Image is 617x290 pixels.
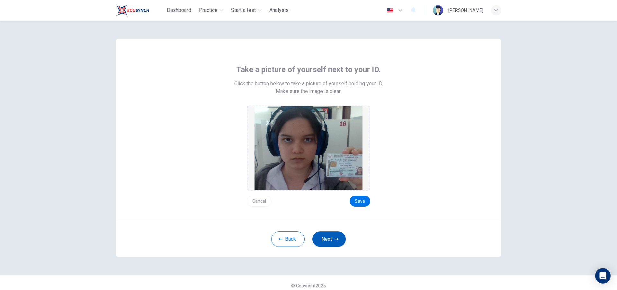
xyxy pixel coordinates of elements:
span: © Copyright 2025 [291,283,326,288]
img: preview screemshot [255,106,362,190]
span: Start a test [231,6,256,14]
button: Next [312,231,346,247]
span: Click the button below to take a picture of yourself holding your ID. [234,80,383,88]
button: Start a test [228,5,264,16]
span: Practice [199,6,218,14]
button: Practice [196,5,226,16]
img: Train Test logo [116,4,149,17]
button: Cancel [247,196,272,207]
img: Profile picture [433,5,443,15]
a: Train Test logo [116,4,164,17]
span: Make sure the image is clear. [276,88,341,95]
button: Save [350,196,370,207]
span: Dashboard [167,6,191,14]
div: [PERSON_NAME] [448,6,483,14]
button: Dashboard [164,5,194,16]
button: Analysis [267,5,291,16]
span: Take a picture of yourself next to your ID. [236,64,381,75]
div: Open Intercom Messenger [595,268,611,284]
img: en [386,8,394,13]
button: Back [271,231,305,247]
span: Analysis [269,6,289,14]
